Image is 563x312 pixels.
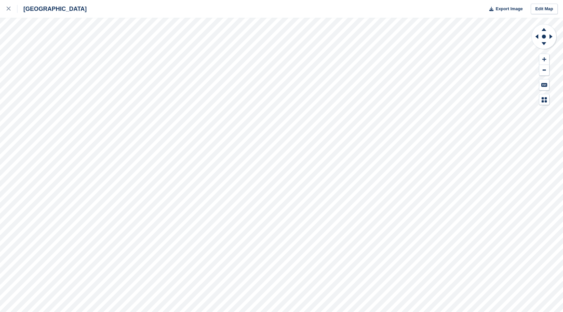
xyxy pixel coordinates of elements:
button: Keyboard Shortcuts [539,79,549,90]
div: [GEOGRAPHIC_DATA] [17,5,87,13]
button: Zoom Out [539,65,549,76]
button: Export Image [485,4,523,14]
a: Edit Map [531,4,558,14]
button: Map Legend [539,94,549,105]
span: Export Image [496,6,523,12]
button: Zoom In [539,54,549,65]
